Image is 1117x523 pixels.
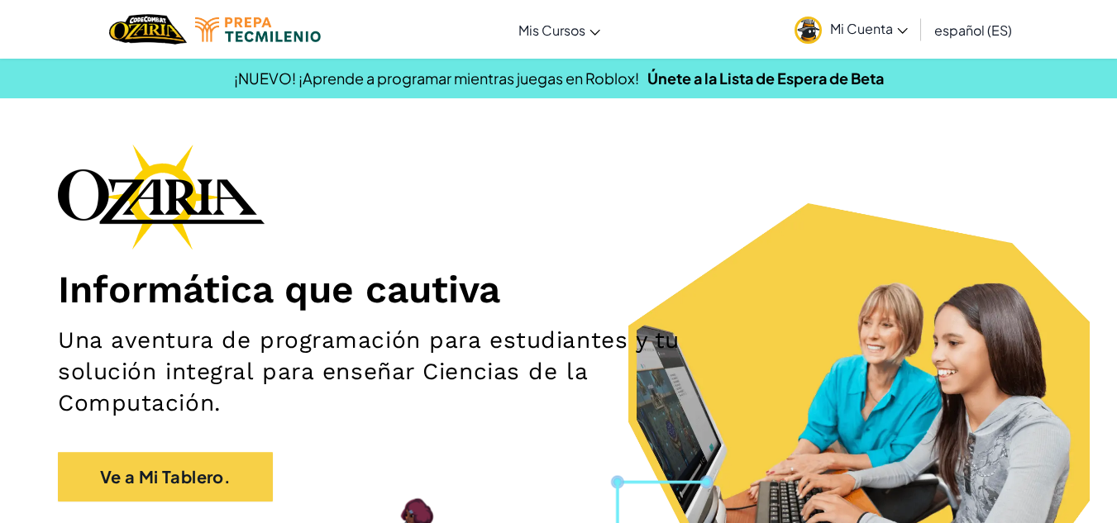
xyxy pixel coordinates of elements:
[795,17,822,44] img: avatar
[109,12,186,46] a: Ozaria by CodeCombat logo
[510,7,609,52] a: Mis Cursos
[926,7,1020,52] a: español (ES)
[58,452,273,502] a: Ve a Mi Tablero.
[934,21,1012,39] span: español (ES)
[830,20,908,37] span: Mi Cuenta
[518,21,585,39] span: Mis Cursos
[234,69,639,88] span: ¡NUEVO! ¡Aprende a programar mientras juegas en Roblox!
[647,69,884,88] a: Únete a la Lista de Espera de Beta
[109,12,186,46] img: Home
[58,266,1059,312] h1: Informática que cautiva
[58,144,265,250] img: Ozaria branding logo
[786,3,916,55] a: Mi Cuenta
[58,325,728,419] h2: Una aventura de programación para estudiantes y tu solución integral para enseñar Ciencias de la ...
[195,17,321,42] img: Tecmilenio logo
